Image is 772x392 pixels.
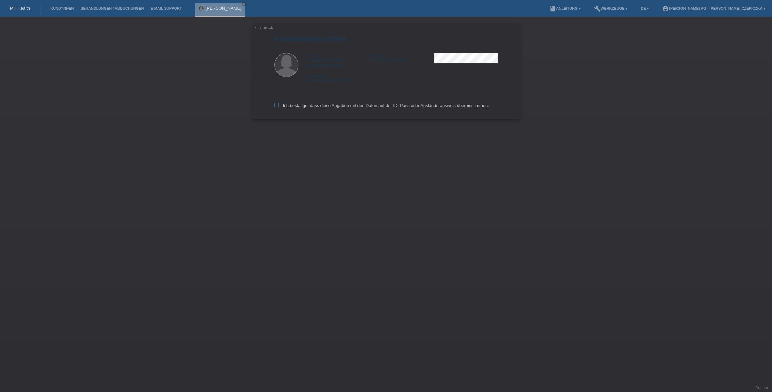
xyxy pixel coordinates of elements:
span: Nachname [371,54,389,58]
a: buildWerkzeuge ▾ [590,6,631,10]
a: DE ▾ [637,6,652,10]
i: build [594,5,600,12]
a: account_circle[PERSON_NAME] AG - [PERSON_NAME]-Czepiczka ▾ [659,6,769,10]
a: bookAnleitung ▾ [546,6,584,10]
h1: Kundendaten prüfen [274,35,498,43]
a: Support [755,386,769,390]
label: Ich bestätige, dass diese Angaben mit den Daten auf der ID, Pass oder Ausländerausweis übereinsti... [274,103,489,108]
i: book [549,5,556,12]
a: ← Zurück [254,25,273,30]
i: close [243,2,246,6]
div: [PERSON_NAME] [PERSON_NAME] [308,53,371,68]
a: Kund*innen [47,6,77,10]
a: MF Health [10,6,30,11]
i: account_circle [662,5,669,12]
a: Behandlungen / Abbuchungen [77,6,147,10]
div: [GEOGRAPHIC_DATA] [308,73,371,83]
span: Vorname [308,54,322,58]
a: [PERSON_NAME] [206,6,241,11]
span: Nationalität [308,74,326,78]
div: [PERSON_NAME] [371,53,434,63]
a: close [242,2,247,6]
a: E-Mail Support [147,6,185,10]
